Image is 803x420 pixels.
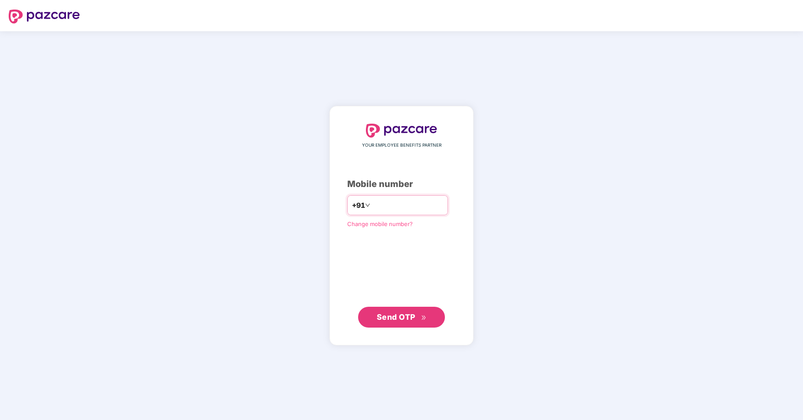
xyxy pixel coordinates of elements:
span: +91 [352,200,365,211]
a: Change mobile number? [347,220,413,227]
img: logo [9,10,80,23]
div: Mobile number [347,177,456,191]
button: Send OTPdouble-right [358,307,445,328]
span: down [365,203,370,208]
span: double-right [421,315,427,321]
span: YOUR EMPLOYEE BENEFITS PARTNER [362,142,441,149]
img: logo [366,124,437,138]
span: Send OTP [377,312,415,322]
